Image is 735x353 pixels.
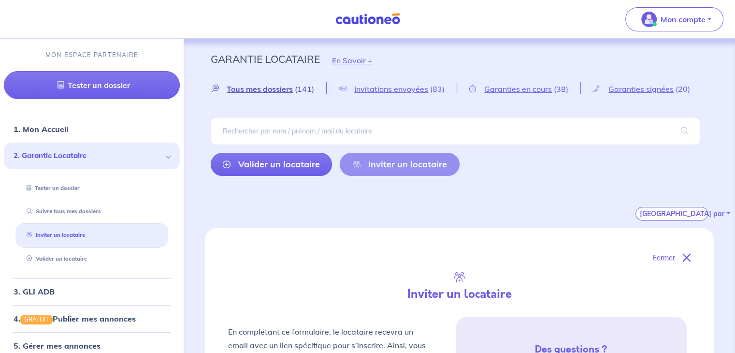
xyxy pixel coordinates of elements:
span: 2. Garantie Locataire [14,150,163,162]
p: Garantie Locataire [211,50,320,68]
a: Inviter un locataire [23,232,85,238]
div: 3. GLI ADB [4,282,180,301]
a: Tester un dossier [4,71,180,99]
img: Cautioneo [331,13,404,25]
p: Fermer [653,251,675,264]
a: Suivre tous mes dossiers [23,208,101,215]
div: Suivre tous mes dossiers [15,204,168,220]
div: 4.GRATUITPublier mes annonces [4,309,180,328]
div: Tester un dossier [15,180,168,196]
a: Invitations envoyées(83) [327,84,457,93]
div: 2. Garantie Locataire [4,143,180,169]
span: (38) [554,84,568,94]
span: Garanties en cours [484,84,552,94]
a: Tous mes dossiers(141) [211,84,326,93]
span: Garanties signées [608,84,674,94]
div: 1. Mon Accueil [4,119,180,139]
span: Tous mes dossiers [227,84,293,94]
span: (141) [295,84,314,94]
span: (83) [430,84,445,94]
a: 1. Mon Accueil [14,124,68,134]
input: Rechercher par nom / prénom / mail du locataire [211,117,700,145]
button: En Savoir + [320,46,385,74]
p: Mon compte [661,14,706,25]
a: 3. GLI ADB [14,287,55,296]
p: MON ESPACE PARTENAIRE [45,50,139,59]
span: (20) [676,84,690,94]
div: Inviter un locataire [15,227,168,243]
h4: Inviter un locataire [341,287,577,301]
a: Valider un locataire [23,255,87,262]
button: [GEOGRAPHIC_DATA] par [635,207,708,221]
a: Garanties en cours(38) [457,84,580,93]
span: search [669,118,700,145]
img: illu_account_valid_menu.svg [641,12,657,27]
div: Valider un locataire [15,251,168,267]
a: Garanties signées(20) [581,84,702,93]
a: Valider un locataire [211,153,332,176]
a: 5. Gérer mes annonces [14,341,101,351]
a: 4.GRATUITPublier mes annonces [14,314,136,324]
a: Tester un dossier [23,185,80,191]
button: illu_account_valid_menu.svgMon compte [625,7,723,31]
span: Invitations envoyées [354,84,428,94]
